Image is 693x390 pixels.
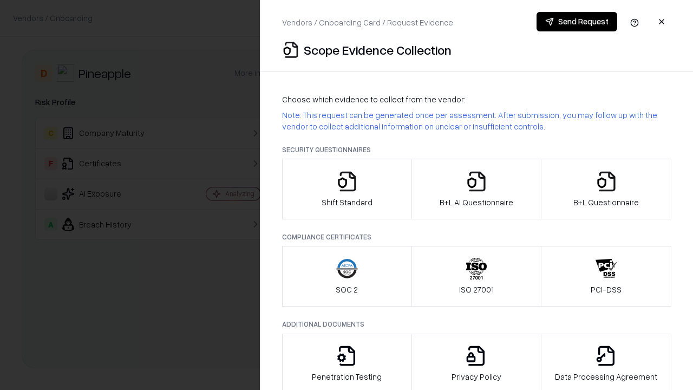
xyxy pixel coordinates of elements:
p: Security Questionnaires [282,145,671,154]
p: Choose which evidence to collect from the vendor: [282,94,671,105]
p: SOC 2 [336,284,358,295]
button: ISO 27001 [411,246,542,307]
p: Data Processing Agreement [555,371,657,382]
button: Send Request [537,12,617,31]
p: Scope Evidence Collection [304,41,452,58]
p: B+L AI Questionnaire [440,197,513,208]
p: Note: This request can be generated once per assessment. After submission, you may follow up with... [282,109,671,132]
button: B+L Questionnaire [541,159,671,219]
button: B+L AI Questionnaire [411,159,542,219]
p: Compliance Certificates [282,232,671,242]
p: PCI-DSS [591,284,622,295]
p: Vendors / Onboarding Card / Request Evidence [282,17,453,28]
button: Shift Standard [282,159,412,219]
p: B+L Questionnaire [573,197,639,208]
button: PCI-DSS [541,246,671,307]
p: Privacy Policy [452,371,501,382]
p: Penetration Testing [312,371,382,382]
p: Additional Documents [282,320,671,329]
p: Shift Standard [322,197,372,208]
p: ISO 27001 [459,284,494,295]
button: SOC 2 [282,246,412,307]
